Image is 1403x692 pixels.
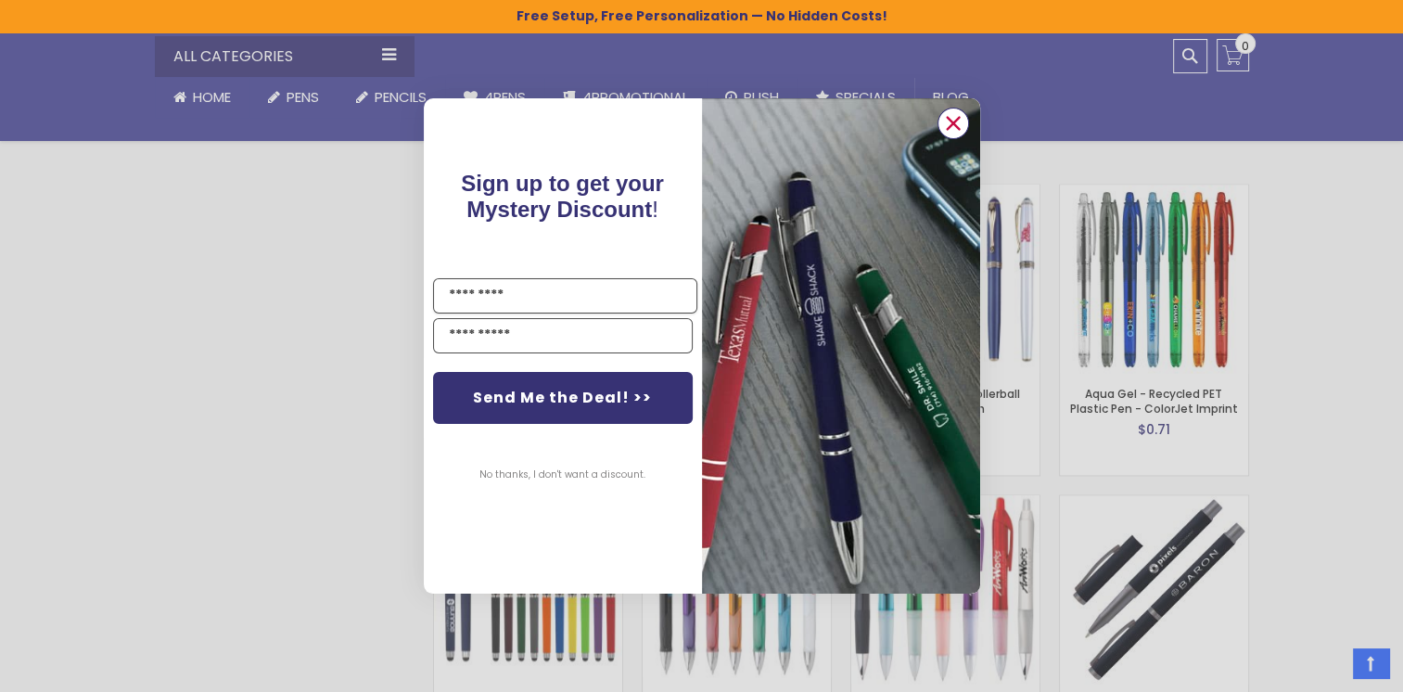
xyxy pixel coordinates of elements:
[461,171,664,222] span: Sign up to get your Mystery Discount
[470,452,655,498] button: No thanks, I don't want a discount.
[433,372,693,424] button: Send Me the Deal! >>
[461,171,664,222] span: !
[937,108,969,139] button: Close dialog
[1250,642,1403,692] iframe: Google Customer Reviews
[702,98,980,593] img: pop-up-image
